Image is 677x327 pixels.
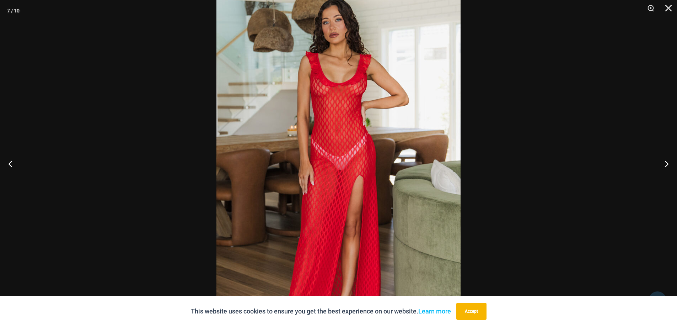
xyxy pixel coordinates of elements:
[650,146,677,181] button: Next
[456,303,487,320] button: Accept
[191,306,451,317] p: This website uses cookies to ensure you get the best experience on our website.
[7,5,20,16] div: 7 / 10
[418,307,451,315] a: Learn more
